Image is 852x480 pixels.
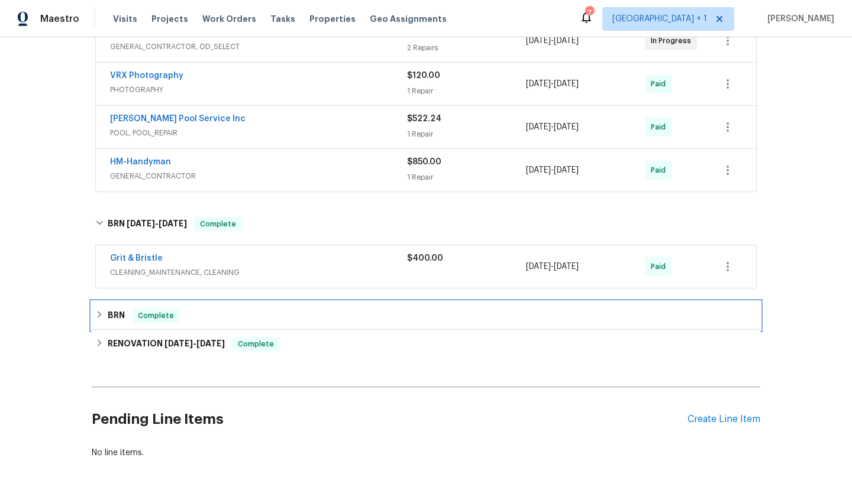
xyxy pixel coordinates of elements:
span: [DATE] [196,339,225,348]
span: CLEANING_MAINTENANCE, CLEANING [110,267,407,278]
span: [DATE] [554,262,579,271]
span: Paid [651,121,670,133]
a: [PERSON_NAME] Pool Service Inc [110,115,246,123]
div: 2 Repairs [407,42,526,54]
h6: BRN [108,217,187,231]
span: In Progress [651,35,696,47]
span: [DATE] [526,123,551,131]
div: RENOVATION [DATE]-[DATE]Complete [92,330,760,358]
div: 1 Repair [407,128,526,140]
a: HM-Handyman [110,158,171,166]
span: - [164,339,225,348]
span: Work Orders [202,13,256,25]
span: Complete [233,338,279,350]
span: [DATE] [526,80,551,88]
div: Create Line Item [688,414,760,425]
span: Properties [309,13,356,25]
span: [DATE] [127,219,155,228]
a: Grit & Bristle [110,254,163,262]
span: [DATE] [554,123,579,131]
span: $850.00 [407,158,441,166]
span: - [526,261,579,273]
a: VRX Photography [110,72,183,80]
div: BRN [DATE]-[DATE]Complete [92,205,760,243]
span: [DATE] [526,262,551,271]
span: [DATE] [526,37,551,45]
span: - [526,164,579,176]
span: Maestro [40,13,79,25]
span: [DATE] [554,166,579,174]
span: $400.00 [407,254,443,262]
span: GENERAL_CONTRACTOR, OD_SELECT [110,41,407,53]
span: Visits [113,13,137,25]
span: [DATE] [554,37,579,45]
span: [PERSON_NAME] [763,13,834,25]
span: Projects [151,13,188,25]
span: Paid [651,261,670,273]
h6: BRN [108,309,125,323]
span: - [526,121,579,133]
div: 1 Repair [407,171,526,183]
span: [DATE] [554,80,579,88]
span: - [526,35,579,47]
span: [GEOGRAPHIC_DATA] + 1 [612,13,707,25]
div: No line items. [92,447,760,459]
span: POOL, POOL_REPAIR [110,127,407,139]
span: - [127,219,187,228]
span: [DATE] [159,219,187,228]
span: Paid [651,78,670,90]
span: Tasks [270,15,295,23]
h6: RENOVATION [108,337,225,351]
span: [DATE] [164,339,193,348]
div: BRN Complete [92,301,760,330]
span: GENERAL_CONTRACTOR [110,170,407,182]
span: Paid [651,164,670,176]
span: - [526,78,579,90]
span: [DATE] [526,166,551,174]
span: $522.24 [407,115,441,123]
span: Geo Assignments [370,13,447,25]
span: Complete [195,218,241,230]
div: 1 Repair [407,85,526,97]
h2: Pending Line Items [92,392,688,447]
span: Complete [133,310,179,322]
span: PHOTOGRAPHY [110,84,407,96]
span: $120.00 [407,72,440,80]
div: 7 [585,7,593,19]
